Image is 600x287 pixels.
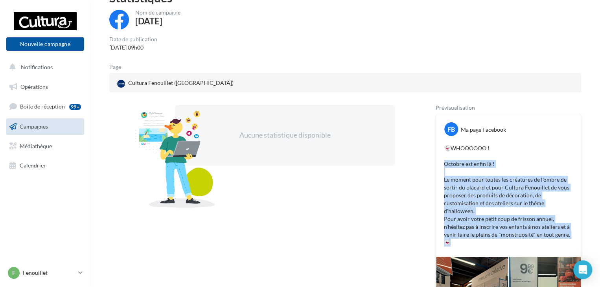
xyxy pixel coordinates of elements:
a: F Fenouillet [6,265,84,280]
div: FB [444,122,458,136]
div: Ma page Facebook [461,126,506,134]
div: [DATE] 09h00 [109,44,157,52]
div: Date de publication [109,37,157,42]
div: Cultura Fenouillet ([GEOGRAPHIC_DATA]) [116,77,235,89]
div: 99+ [69,104,81,110]
div: Page [109,64,127,70]
span: Notifications [21,64,53,70]
a: Calendrier [5,157,86,174]
a: Boîte de réception99+ [5,98,86,115]
div: [DATE] [135,17,162,26]
span: F [12,269,15,277]
a: Médiathèque [5,138,86,155]
span: Campagnes [20,123,48,130]
span: Boîte de réception [20,103,65,110]
button: Notifications [5,59,83,75]
button: Nouvelle campagne [6,37,84,51]
div: Aucune statistique disponible [200,130,370,140]
div: Prévisualisation [436,105,581,110]
a: Opérations [5,79,86,95]
span: Opérations [20,83,48,90]
p: Fenouillet [23,269,75,277]
div: Open Intercom Messenger [573,260,592,279]
a: Cultura Fenouillet ([GEOGRAPHIC_DATA]) [116,77,269,89]
span: Calendrier [20,162,46,169]
div: Nom de campagne [135,10,180,15]
p: 👻WHOOOOOO ! Octobre est enfin là ! Le moment pour toutes les créatures de l'ombre de sortir du pl... [444,144,573,247]
span: Médiathèque [20,142,52,149]
a: Campagnes [5,118,86,135]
